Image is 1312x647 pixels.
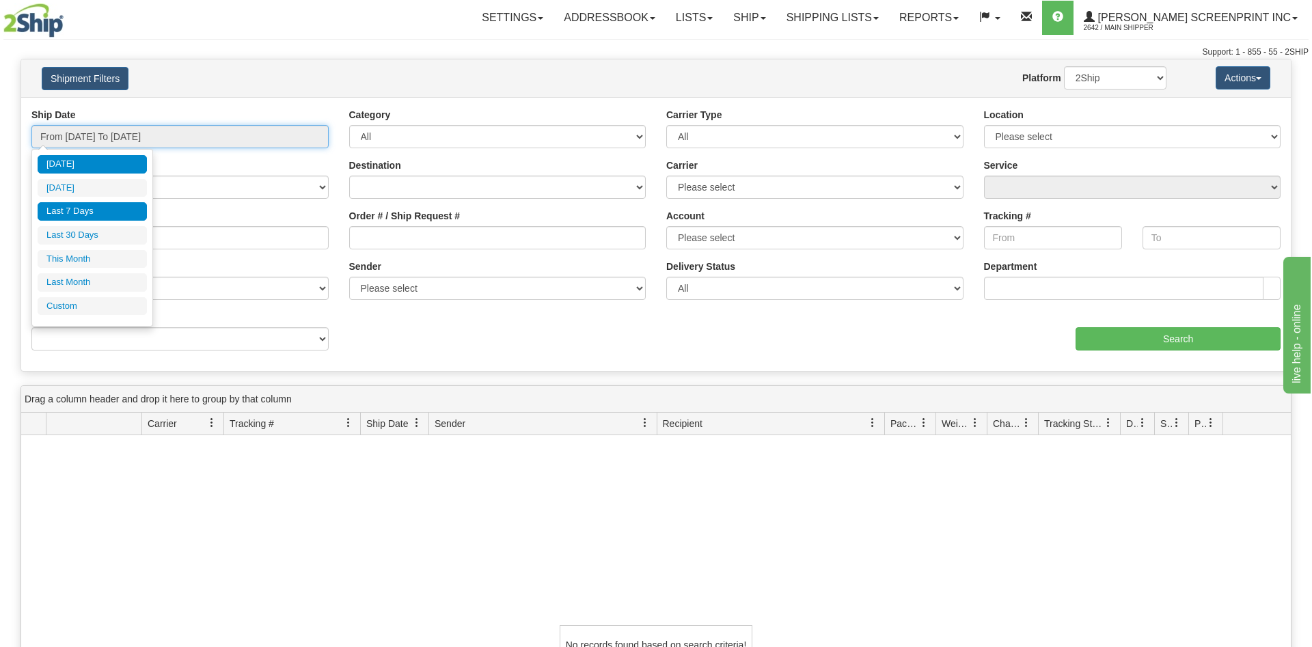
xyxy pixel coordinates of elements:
a: Delivery Status filter column settings [1131,411,1154,435]
input: To [1143,226,1281,249]
span: Shipment Issues [1160,417,1172,430]
button: Actions [1216,66,1270,90]
span: Sender [435,417,465,430]
span: Charge [993,417,1022,430]
label: Tracking # [984,209,1031,223]
a: Settings [471,1,553,35]
a: Weight filter column settings [963,411,987,435]
div: live help - online [10,8,126,25]
span: Tracking # [230,417,274,430]
a: Shipping lists [776,1,889,35]
span: 2642 / Main Shipper [1084,21,1186,35]
a: [PERSON_NAME] Screenprint Inc 2642 / Main Shipper [1074,1,1308,35]
label: Sender [349,260,381,273]
div: grid grouping header [21,386,1291,413]
button: Shipment Filters [42,67,128,90]
div: Support: 1 - 855 - 55 - 2SHIP [3,46,1309,58]
iframe: chat widget [1281,253,1311,393]
span: Delivery Status [1126,417,1138,430]
a: Packages filter column settings [912,411,935,435]
label: Account [666,209,705,223]
label: Order # / Ship Request # [349,209,461,223]
a: Shipment Issues filter column settings [1165,411,1188,435]
label: Location [984,108,1024,122]
li: Last 7 Days [38,202,147,221]
li: [DATE] [38,179,147,197]
span: Weight [942,417,970,430]
span: Ship Date [366,417,408,430]
li: [DATE] [38,155,147,174]
label: Department [984,260,1037,273]
a: Tracking Status filter column settings [1097,411,1120,435]
a: Carrier filter column settings [200,411,223,435]
span: Carrier [148,417,177,430]
li: Last 30 Days [38,226,147,245]
label: Delivery Status [666,260,735,273]
span: Packages [890,417,919,430]
label: Platform [1022,71,1061,85]
span: Recipient [663,417,702,430]
label: Ship Date [31,108,76,122]
a: Ship Date filter column settings [405,411,428,435]
a: Recipient filter column settings [861,411,884,435]
span: Tracking Status [1044,417,1104,430]
a: Charge filter column settings [1015,411,1038,435]
span: Pickup Status [1194,417,1206,430]
img: logo2642.jpg [3,3,64,38]
li: Custom [38,297,147,316]
label: Category [349,108,391,122]
input: From [984,226,1122,249]
a: Tracking # filter column settings [337,411,360,435]
a: Reports [889,1,969,35]
li: Last Month [38,273,147,292]
a: Lists [666,1,723,35]
a: Ship [723,1,776,35]
label: Destination [349,159,401,172]
input: Search [1076,327,1281,350]
label: Carrier [666,159,698,172]
span: [PERSON_NAME] Screenprint Inc [1095,12,1291,23]
label: Carrier Type [666,108,722,122]
a: Pickup Status filter column settings [1199,411,1222,435]
a: Sender filter column settings [633,411,657,435]
a: Addressbook [553,1,666,35]
li: This Month [38,250,147,269]
label: Service [984,159,1018,172]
